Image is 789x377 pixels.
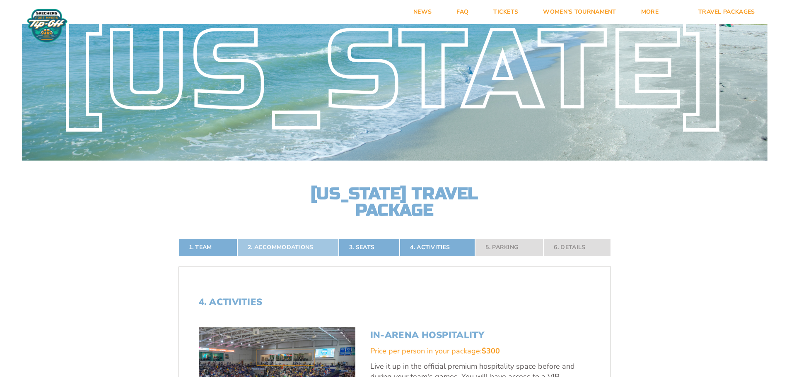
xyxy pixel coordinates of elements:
[370,330,591,341] h3: In-Arena Hospitality
[237,238,339,257] a: 2. Accommodations
[339,238,400,257] a: 3. Seats
[199,297,591,307] h2: 4. Activities
[370,346,591,356] div: Price per person in your package:
[179,238,237,257] a: 1. Team
[482,346,500,356] span: $300
[22,27,767,115] div: [US_STATE]
[304,185,486,219] h2: [US_STATE] Travel Package
[25,8,70,43] img: Fort Myers Tip-Off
